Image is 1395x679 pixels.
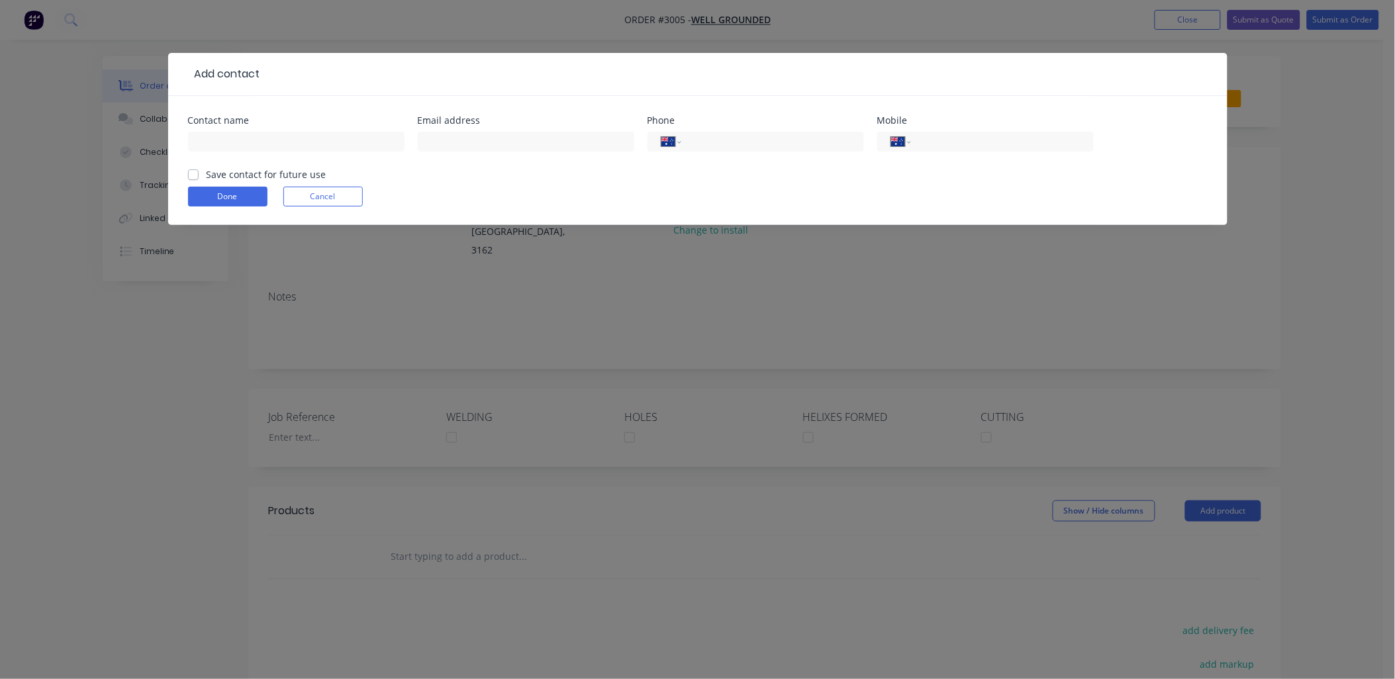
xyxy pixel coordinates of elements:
[283,187,363,206] button: Cancel
[188,116,405,125] div: Contact name
[877,116,1094,125] div: Mobile
[188,66,260,82] div: Add contact
[188,187,267,206] button: Done
[418,116,634,125] div: Email address
[207,167,326,181] label: Save contact for future use
[648,116,864,125] div: Phone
